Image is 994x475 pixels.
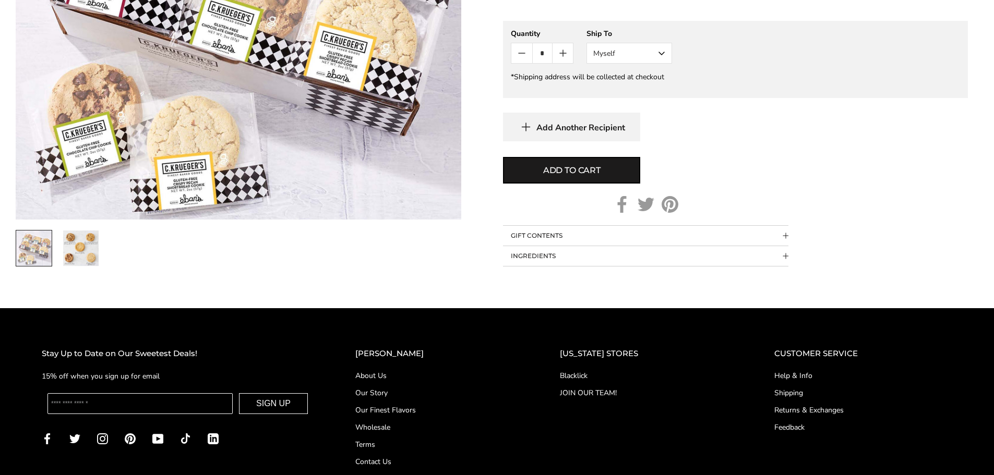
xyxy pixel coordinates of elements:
[355,405,518,416] a: Our Finest Flavors
[208,432,219,444] a: LinkedIn
[614,196,630,213] a: Facebook
[16,230,52,266] img: Just the Cookies! Gluten-Free Assortment
[774,387,952,398] a: Shipping
[511,43,532,63] button: Count minus
[774,347,952,360] h2: CUSTOMER SERVICE
[47,393,233,414] input: Enter your email
[152,432,163,444] a: YouTube
[503,21,968,98] gfm-form: New recipient
[63,230,99,266] a: 2 / 2
[774,422,952,433] a: Feedback
[355,439,518,450] a: Terms
[16,230,52,266] a: 1 / 2
[532,43,553,63] input: Quantity
[239,393,308,414] button: SIGN UP
[536,123,625,133] span: Add Another Recipient
[63,230,99,266] img: Just the Cookies! Gluten-Free Assortment
[586,29,672,39] div: Ship To
[125,432,136,444] a: Pinterest
[180,432,191,444] a: TikTok
[503,246,788,266] button: Collapsible block button
[511,29,573,39] div: Quantity
[355,347,518,360] h2: [PERSON_NAME]
[355,456,518,467] a: Contact Us
[42,432,53,444] a: Facebook
[42,370,314,382] p: 15% off when you sign up for email
[355,422,518,433] a: Wholesale
[774,370,952,381] a: Help & Info
[97,432,108,444] a: Instagram
[560,387,733,398] a: JOIN OUR TEAM!
[503,113,640,141] button: Add Another Recipient
[42,347,314,360] h2: Stay Up to Date on Our Sweetest Deals!
[503,226,788,246] button: Collapsible block button
[560,347,733,360] h2: [US_STATE] STORES
[543,164,601,177] span: Add to cart
[586,43,672,64] button: Myself
[638,196,654,213] a: Twitter
[355,387,518,398] a: Our Story
[560,370,733,381] a: Blacklick
[774,405,952,416] a: Returns & Exchanges
[662,196,678,213] a: Pinterest
[69,432,80,444] a: Twitter
[355,370,518,381] a: About Us
[511,72,960,82] div: *Shipping address will be collected at checkout
[553,43,573,63] button: Count plus
[503,157,640,184] button: Add to cart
